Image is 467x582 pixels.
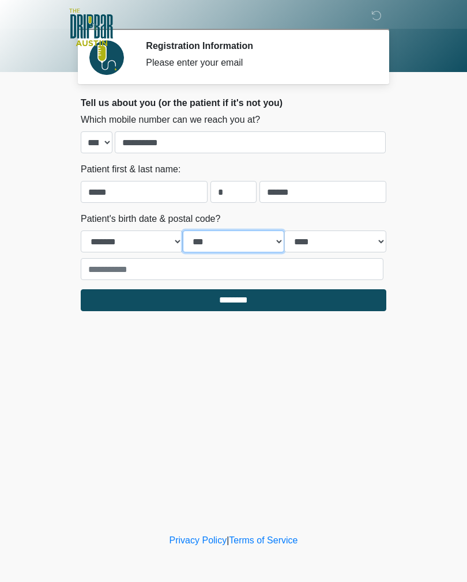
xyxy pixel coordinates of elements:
[229,535,297,545] a: Terms of Service
[81,97,386,108] h2: Tell us about you (or the patient if it's not you)
[170,535,227,545] a: Privacy Policy
[146,56,369,70] div: Please enter your email
[227,535,229,545] a: |
[69,9,113,46] img: The DRIPBaR - Austin The Domain Logo
[81,212,220,226] label: Patient's birth date & postal code?
[81,113,260,127] label: Which mobile number can we reach you at?
[89,40,124,75] img: Agent Avatar
[81,162,180,176] label: Patient first & last name:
